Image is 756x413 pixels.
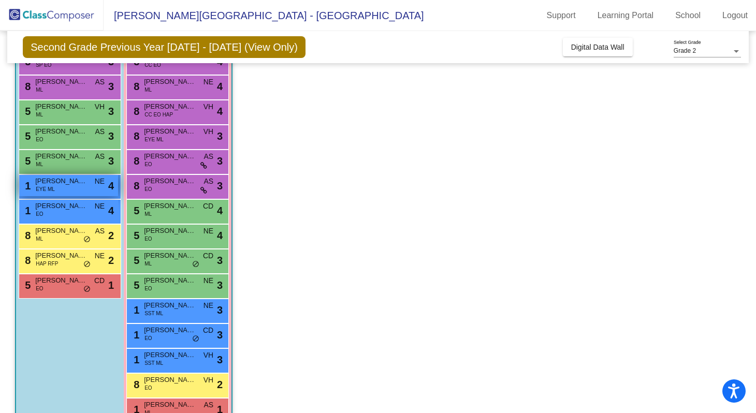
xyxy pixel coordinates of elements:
[22,205,31,216] span: 1
[83,260,91,269] span: do_not_disturb_alt
[95,250,105,261] span: NE
[144,260,152,268] span: ML
[203,126,213,137] span: VH
[144,126,196,137] span: [PERSON_NAME]
[144,384,152,392] span: EO
[36,111,43,119] span: ML
[36,235,43,243] span: ML
[36,210,43,218] span: EO
[35,126,87,137] span: [PERSON_NAME]
[217,302,223,318] span: 3
[144,101,196,112] span: [PERSON_NAME]
[144,176,196,186] span: [PERSON_NAME]
[22,230,31,241] span: 8
[22,130,31,142] span: 5
[539,7,584,24] a: Support
[144,334,152,342] span: EO
[95,126,105,137] span: AS
[83,285,91,293] span: do_not_disturb_alt
[35,275,87,286] span: [PERSON_NAME]
[217,79,223,94] span: 4
[203,226,213,237] span: NE
[22,155,31,167] span: 5
[95,226,105,237] span: AS
[203,325,213,336] span: CD
[217,178,223,194] span: 3
[95,201,105,212] span: NE
[203,300,213,311] span: NE
[131,130,139,142] span: 8
[83,235,91,244] span: do_not_disturb_alt
[192,260,199,269] span: do_not_disturb_alt
[589,7,662,24] a: Learning Portal
[108,128,114,144] span: 3
[192,335,199,343] span: do_not_disturb_alt
[144,201,196,211] span: [PERSON_NAME]
[131,81,139,92] span: 8
[144,325,196,335] span: [PERSON_NAME]
[131,379,139,390] span: 8
[35,77,87,87] span: [PERSON_NAME]
[108,153,114,169] span: 3
[108,79,114,94] span: 3
[217,128,223,144] span: 3
[144,77,196,87] span: [PERSON_NAME]
[95,151,105,162] span: AS
[35,250,87,261] span: [PERSON_NAME]
[95,101,105,112] span: VH
[95,176,105,187] span: NE
[144,185,152,193] span: EO
[22,180,31,191] span: 1
[144,151,196,161] span: [PERSON_NAME]
[144,309,163,317] span: SST ML
[144,86,152,94] span: ML
[131,329,139,341] span: 1
[217,352,223,367] span: 3
[203,101,213,112] span: VH
[667,7,709,24] a: School
[563,38,633,56] button: Digital Data Wall
[22,279,31,291] span: 5
[144,350,196,360] span: [PERSON_NAME]
[23,36,306,58] span: Second Grade Previous Year [DATE] - [DATE] (View Only)
[204,176,214,187] span: AS
[217,277,223,293] span: 3
[95,77,105,87] span: AS
[144,275,196,286] span: [PERSON_NAME]
[131,155,139,167] span: 8
[144,400,196,410] span: [PERSON_NAME]
[104,7,424,24] span: [PERSON_NAME][GEOGRAPHIC_DATA] - [GEOGRAPHIC_DATA]
[22,255,31,266] span: 8
[36,86,43,94] span: ML
[36,260,58,268] span: HAP RFP
[144,250,196,261] span: [PERSON_NAME]
[144,210,152,218] span: ML
[217,153,223,169] span: 3
[674,47,696,54] span: Grade 2
[131,255,139,266] span: 5
[217,104,223,119] span: 4
[144,285,152,292] span: EO
[217,327,223,343] span: 3
[144,61,161,69] span: CC EO
[94,275,105,286] span: CD
[217,228,223,243] span: 4
[35,176,87,186] span: [PERSON_NAME]
[204,400,214,410] span: AS
[217,203,223,218] span: 4
[22,106,31,117] span: 5
[203,275,213,286] span: NE
[203,201,213,212] span: CD
[131,205,139,216] span: 5
[108,203,114,218] span: 4
[108,253,114,268] span: 2
[35,201,87,211] span: [PERSON_NAME]
[571,43,624,51] span: Digital Data Wall
[36,61,51,69] span: SP EO
[144,375,196,385] span: [PERSON_NAME]
[203,77,213,87] span: NE
[217,377,223,392] span: 2
[108,104,114,119] span: 3
[131,180,139,191] span: 8
[35,151,87,161] span: [PERSON_NAME]-De [PERSON_NAME]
